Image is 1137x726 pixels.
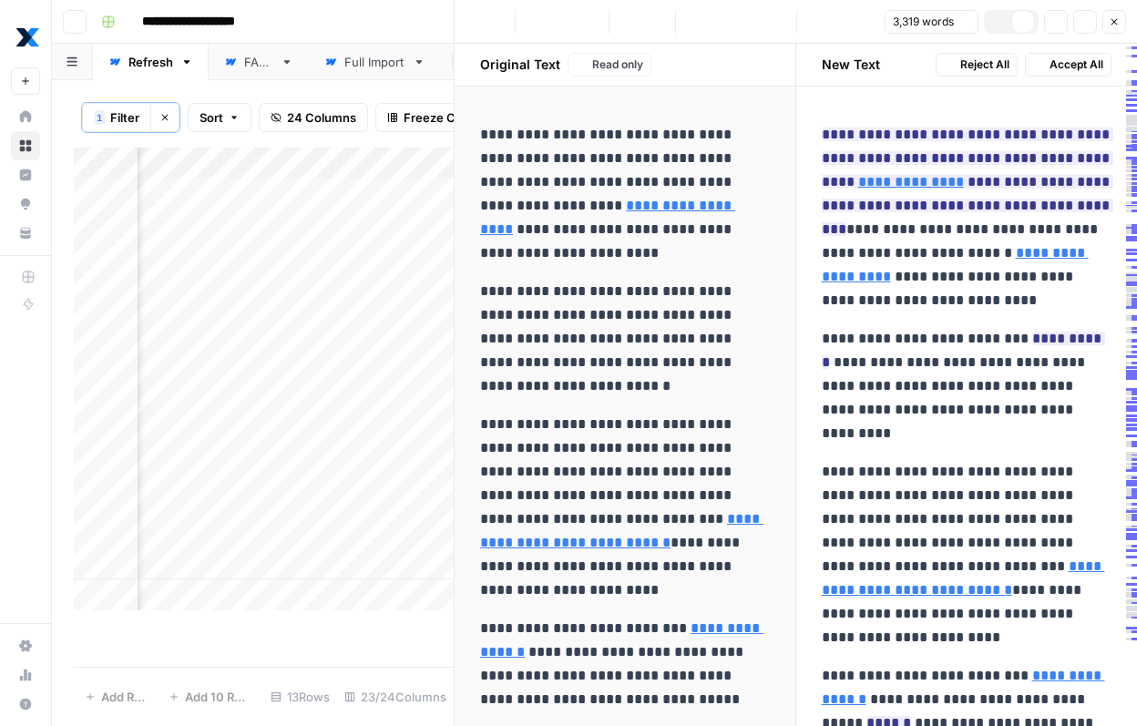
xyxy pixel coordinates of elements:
button: Sort [188,103,251,132]
button: Reject All [936,53,1018,77]
span: 24 Columns [287,108,356,127]
span: 3,319 words [893,14,954,30]
div: 13 Rows [263,682,337,711]
button: Accept All [1025,53,1111,77]
span: 1 [97,110,102,125]
div: 1 [94,110,105,125]
div: FAQs [244,53,273,71]
a: Your Data [11,219,40,248]
h2: Original Text [469,56,560,74]
span: Reject All [960,56,1009,73]
a: Insights [11,160,40,189]
a: Settings [11,631,40,660]
span: Read only [592,56,643,73]
button: 1Filter [82,103,150,132]
button: Workspace: MaintainX [11,15,40,60]
div: Refresh [128,53,173,71]
div: 23/24 Columns [337,682,454,711]
a: Usage [11,660,40,690]
a: Home [11,102,40,131]
span: Sort [200,108,223,127]
button: Freeze Columns [375,103,509,132]
button: 24 Columns [259,103,368,132]
button: Help + Support [11,690,40,719]
a: Full Import [309,44,441,80]
button: Add Row [74,682,158,711]
h2: New Text [822,56,880,74]
span: Add Row [101,688,147,706]
img: MaintainX Logo [11,21,44,54]
button: 3,319 words [885,10,978,34]
a: FAQs [209,44,309,80]
button: Add 10 Rows [158,682,263,711]
a: Refresh [93,44,209,80]
span: Add 10 Rows [185,688,252,706]
a: Browse [11,131,40,160]
span: Filter [110,108,139,127]
span: Accept All [1050,56,1103,73]
span: Freeze Columns [404,108,497,127]
a: Opportunities [11,189,40,219]
div: Full Import [344,53,405,71]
